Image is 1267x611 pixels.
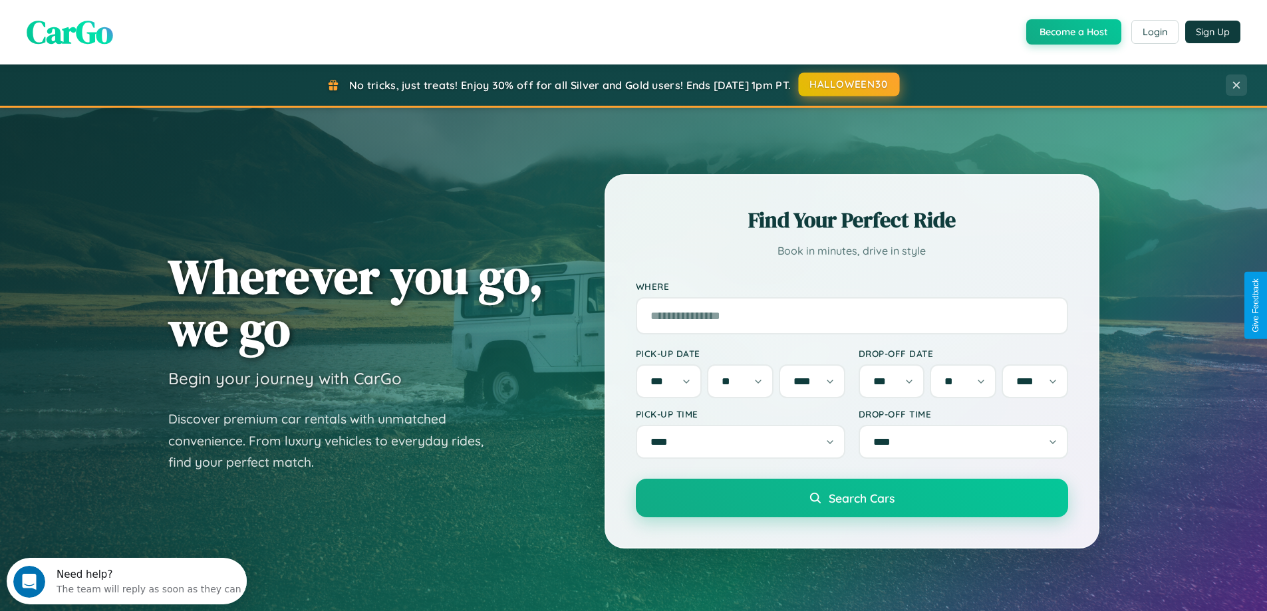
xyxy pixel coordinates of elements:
[50,11,235,22] div: Need help?
[50,22,235,36] div: The team will reply as soon as they can
[636,408,845,420] label: Pick-up Time
[636,241,1068,261] p: Book in minutes, drive in style
[636,281,1068,292] label: Where
[799,72,900,96] button: HALLOWEEN30
[859,408,1068,420] label: Drop-off Time
[1185,21,1240,43] button: Sign Up
[349,78,791,92] span: No tricks, just treats! Enjoy 30% off for all Silver and Gold users! Ends [DATE] 1pm PT.
[1131,20,1179,44] button: Login
[636,205,1068,235] h2: Find Your Perfect Ride
[168,408,501,473] p: Discover premium car rentals with unmatched convenience. From luxury vehicles to everyday rides, ...
[829,491,895,505] span: Search Cars
[636,348,845,359] label: Pick-up Date
[168,368,402,388] h3: Begin your journey with CarGo
[13,566,45,598] iframe: Intercom live chat
[168,250,543,355] h1: Wherever you go, we go
[5,5,247,42] div: Open Intercom Messenger
[859,348,1068,359] label: Drop-off Date
[1026,19,1121,45] button: Become a Host
[7,558,247,604] iframe: Intercom live chat discovery launcher
[1251,279,1260,332] div: Give Feedback
[27,10,113,54] span: CarGo
[636,479,1068,517] button: Search Cars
